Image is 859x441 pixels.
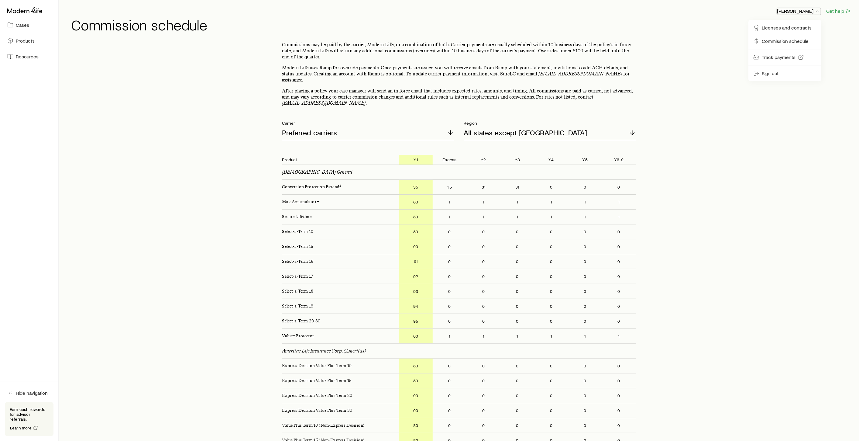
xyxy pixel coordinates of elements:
p: 1 [568,195,602,209]
p: Y6-9 [602,155,636,165]
p: 0 [433,314,466,328]
p: 0 [500,269,534,284]
p: 0 [466,314,500,328]
p: 91 [399,254,433,269]
p: 0 [568,373,602,388]
span: Learn more [10,426,32,430]
p: 0 [466,239,500,254]
p: 0 [466,359,500,373]
p: 0 [433,224,466,239]
p: 0 [433,359,466,373]
p: 0 [433,299,466,314]
p: Y1 [399,155,433,165]
p: 0 [466,269,500,284]
button: Get help [826,8,852,15]
button: [PERSON_NAME] [777,8,821,15]
a: [EMAIL_ADDRESS][DOMAIN_NAME] [282,100,366,106]
span: Sign out [762,70,778,76]
p: 0 [602,299,636,314]
p: Express Decision Value Plus Term 10 [277,359,399,373]
p: 0 [466,373,500,388]
p: 35 [399,180,433,194]
a: Cases [5,18,53,32]
p: 1 [500,329,534,343]
p: Modern Life uses Ramp for override payments. Once payments are issued you will receive emails fro... [282,65,636,83]
span: Resources [16,54,39,60]
p: 0 [466,224,500,239]
span: Cases [16,22,29,28]
p: 0 [602,269,636,284]
p: Select-a-Term 17 [277,269,399,284]
p: Value Plus Term 10 (Non-Express Decision) [277,418,399,433]
button: Hide navigation [5,386,53,400]
p: 0 [500,254,534,269]
p: 95 [399,314,433,328]
p: 0 [433,239,466,254]
p: [DEMOGRAPHIC_DATA] General [282,169,352,175]
p: 0 [500,388,534,403]
p: Carrier [282,121,454,126]
p: 80 [399,224,433,239]
p: 1 [534,210,568,224]
p: 0 [602,359,636,373]
p: 0 [466,299,500,314]
p: Select-a-Term 10 [277,224,399,239]
p: 1 [534,195,568,209]
a: [EMAIL_ADDRESS][DOMAIN_NAME] [539,71,622,77]
p: 0 [534,299,568,314]
p: 0 [500,239,534,254]
p: 31 [500,180,534,194]
span: Products [16,38,35,44]
span: Hide navigation [16,390,48,396]
p: 0 [500,314,534,328]
p: 0 [500,284,534,299]
p: 0 [568,284,602,299]
p: 90 [399,403,433,418]
span: Track payments [762,54,795,60]
p: 0 [568,299,602,314]
p: 0 [602,284,636,299]
p: 92 [399,269,433,284]
p: 80 [399,359,433,373]
p: All states except [GEOGRAPHIC_DATA] [464,128,587,137]
p: 1 [568,329,602,343]
p: 0 [466,403,500,418]
p: 0 [500,418,534,433]
p: 0 [433,284,466,299]
p: After placing a policy your case manager will send an in force email that includes expected rates... [282,88,636,106]
p: 0 [602,418,636,433]
p: Earn cash rewards for advisor referrals. [10,407,49,422]
p: 1 [602,329,636,343]
p: 0 [534,284,568,299]
p: 0 [466,388,500,403]
p: 1 [433,195,466,209]
p: 0 [602,239,636,254]
p: 1 [602,210,636,224]
a: Commission schedule [751,36,819,47]
p: 0 [534,254,568,269]
p: 0 [466,254,500,269]
p: 0 [433,373,466,388]
p: 0 [602,254,636,269]
p: Secure Lifetime [277,210,399,224]
p: 0 [602,388,636,403]
p: 1 [602,195,636,209]
p: 0 [602,373,636,388]
p: 1 [466,195,500,209]
p: Conversion Protection Extend [277,180,399,194]
p: 90 [399,239,433,254]
p: 0 [500,403,534,418]
p: 0 [500,373,534,388]
p: 80 [399,418,433,433]
p: 1 [500,210,534,224]
p: 0 [433,254,466,269]
p: 0 [534,224,568,239]
p: Preferred carriers [282,128,337,137]
span: Commission schedule [762,38,809,44]
p: 0 [534,269,568,284]
a: 3 [339,184,341,189]
p: 1 [433,210,466,224]
p: Commissions may be paid by the carrier, Modern Life, or a combination of both. Carrier payments a... [282,42,636,60]
p: 0 [534,418,568,433]
p: Product [277,155,399,165]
